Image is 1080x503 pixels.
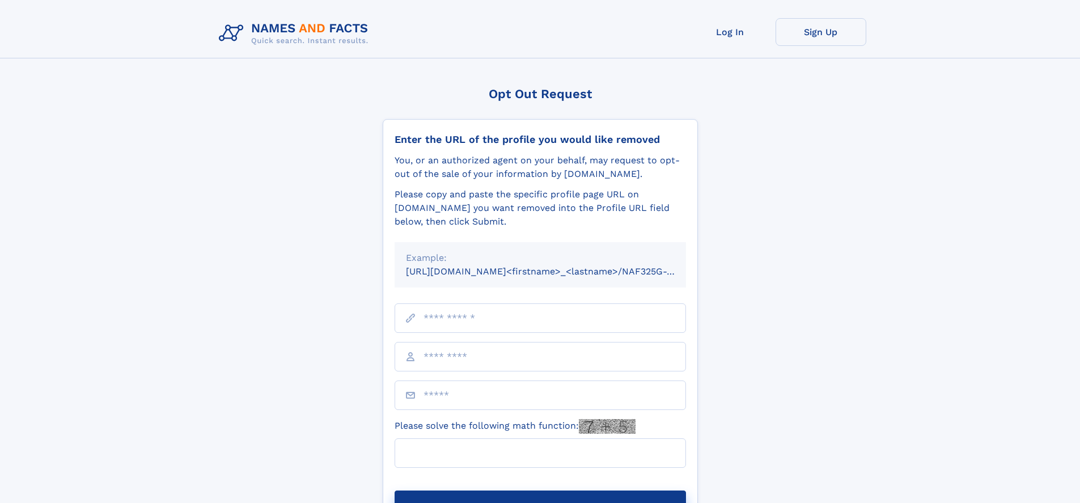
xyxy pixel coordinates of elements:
[395,133,686,146] div: Enter the URL of the profile you would like removed
[395,419,636,434] label: Please solve the following math function:
[383,87,698,101] div: Opt Out Request
[395,154,686,181] div: You, or an authorized agent on your behalf, may request to opt-out of the sale of your informatio...
[395,188,686,229] div: Please copy and paste the specific profile page URL on [DOMAIN_NAME] you want removed into the Pr...
[776,18,866,46] a: Sign Up
[214,18,378,49] img: Logo Names and Facts
[685,18,776,46] a: Log In
[406,251,675,265] div: Example:
[406,266,708,277] small: [URL][DOMAIN_NAME]<firstname>_<lastname>/NAF325G-xxxxxxxx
